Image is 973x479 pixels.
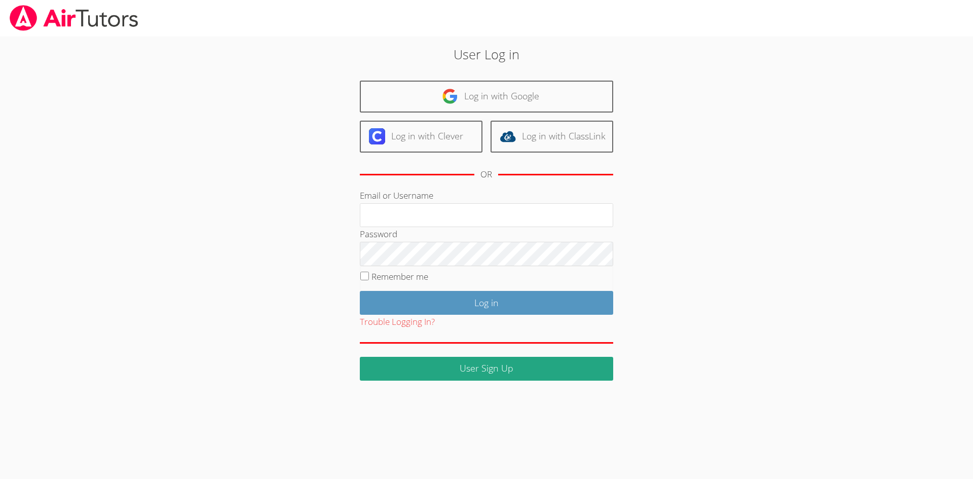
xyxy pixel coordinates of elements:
h2: User Log in [224,45,750,64]
div: OR [480,167,492,182]
a: Log in with Clever [360,121,482,153]
img: classlink-logo-d6bb404cc1216ec64c9a2012d9dc4662098be43eaf13dc465df04b49fa7ab582.svg [500,128,516,144]
img: clever-logo-6eab21bc6e7a338710f1a6ff85c0baf02591cd810cc4098c63d3a4b26e2feb20.svg [369,128,385,144]
img: google-logo-50288ca7cdecda66e5e0955fdab243c47b7ad437acaf1139b6f446037453330a.svg [442,88,458,104]
button: Trouble Logging In? [360,315,435,329]
a: User Sign Up [360,357,613,381]
label: Password [360,228,397,240]
input: Log in [360,291,613,315]
a: Log in with Google [360,81,613,113]
label: Email or Username [360,190,433,201]
label: Remember me [371,271,428,282]
img: airtutors_banner-c4298cdbf04f3fff15de1276eac7730deb9818008684d7c2e4769d2f7ddbe033.png [9,5,139,31]
a: Log in with ClassLink [491,121,613,153]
